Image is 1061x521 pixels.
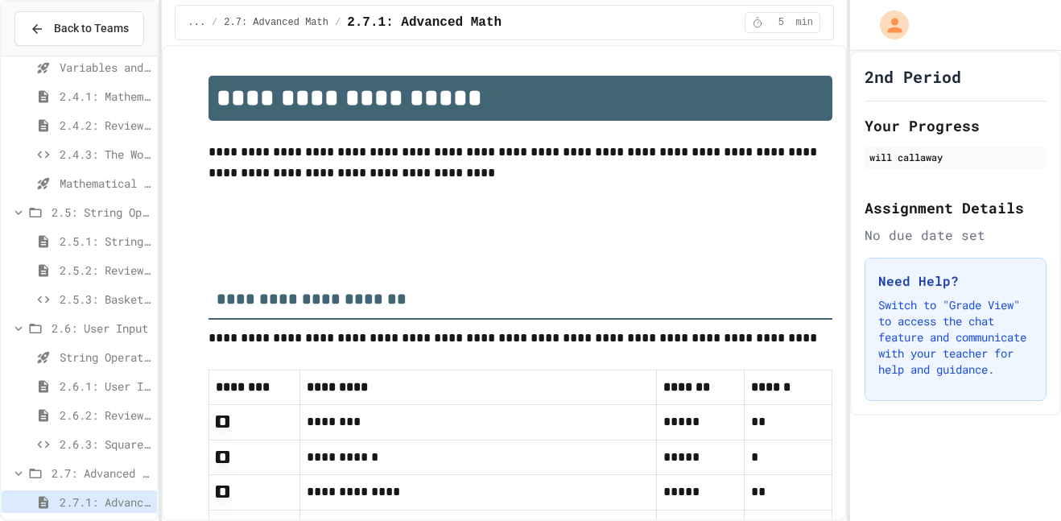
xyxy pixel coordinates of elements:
span: Mathematical Operators - Quiz [60,175,151,192]
span: 2.5: String Operators [52,204,151,221]
span: 2.4.3: The World's Worst [PERSON_NAME] Market [60,146,151,163]
span: 2.7: Advanced Math [224,16,328,29]
button: Back to Teams [14,11,144,46]
span: min [795,16,813,29]
span: 2.6.1: User Input [60,378,151,395]
span: 2.7.1: Advanced Math [60,494,151,511]
span: String Operators - Quiz [60,349,151,366]
span: 2.4.2: Review - Mathematical Operators [60,117,151,134]
h3: Need Help? [878,271,1033,291]
div: No due date set [865,225,1047,245]
span: 2.4.1: Mathematical Operators [60,88,151,105]
span: ... [188,16,206,29]
span: 2.5.2: Review - String Operators [60,262,151,279]
p: Switch to "Grade View" to access the chat feature and communicate with your teacher for help and ... [878,297,1033,378]
span: 2.7: Advanced Math [52,465,151,482]
span: 2.5.1: String Operators [60,233,151,250]
span: 2.6: User Input [52,320,151,337]
div: My Account [863,6,913,43]
span: 2.7.1: Advanced Math [347,13,502,32]
h2: Assignment Details [865,196,1047,219]
h1: 2nd Period [865,65,961,88]
span: 2.6.2: Review - User Input [60,407,151,424]
span: 2.5.3: Basketballs and Footballs [60,291,151,308]
span: / [335,16,341,29]
span: Back to Teams [54,20,129,37]
span: Variables and Data types - Quiz [60,59,151,76]
h2: Your Progress [865,114,1047,137]
span: 2.6.3: Squares and Circles [60,436,151,453]
span: / [212,16,217,29]
span: 5 [768,16,794,29]
div: will callaway [869,150,1042,164]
